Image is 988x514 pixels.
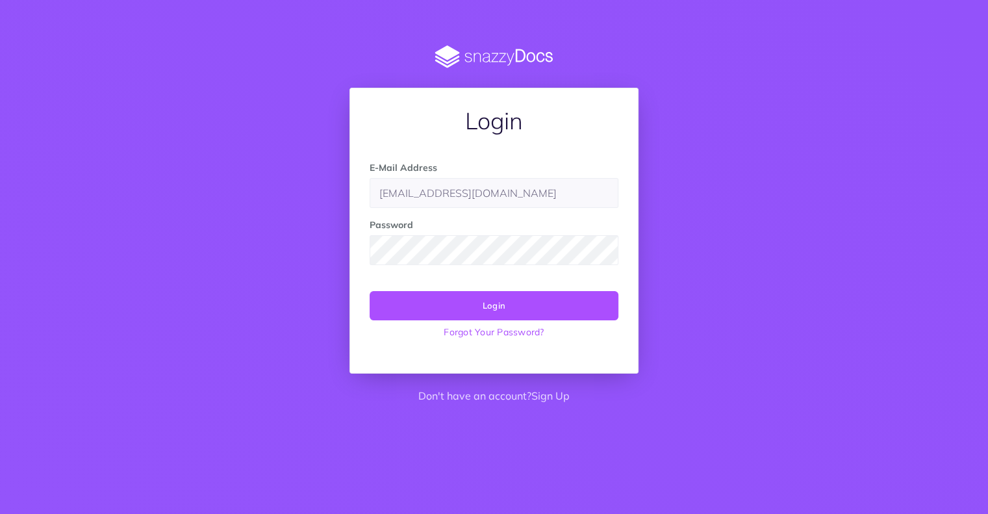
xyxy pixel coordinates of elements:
[349,45,639,68] img: SnazzyDocs Logo
[370,218,413,232] label: Password
[370,320,618,344] a: Forgot Your Password?
[531,389,570,402] a: Sign Up
[370,291,618,320] button: Login
[349,388,639,405] p: Don't have an account?
[370,108,618,134] h1: Login
[370,161,437,175] label: E-Mail Address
